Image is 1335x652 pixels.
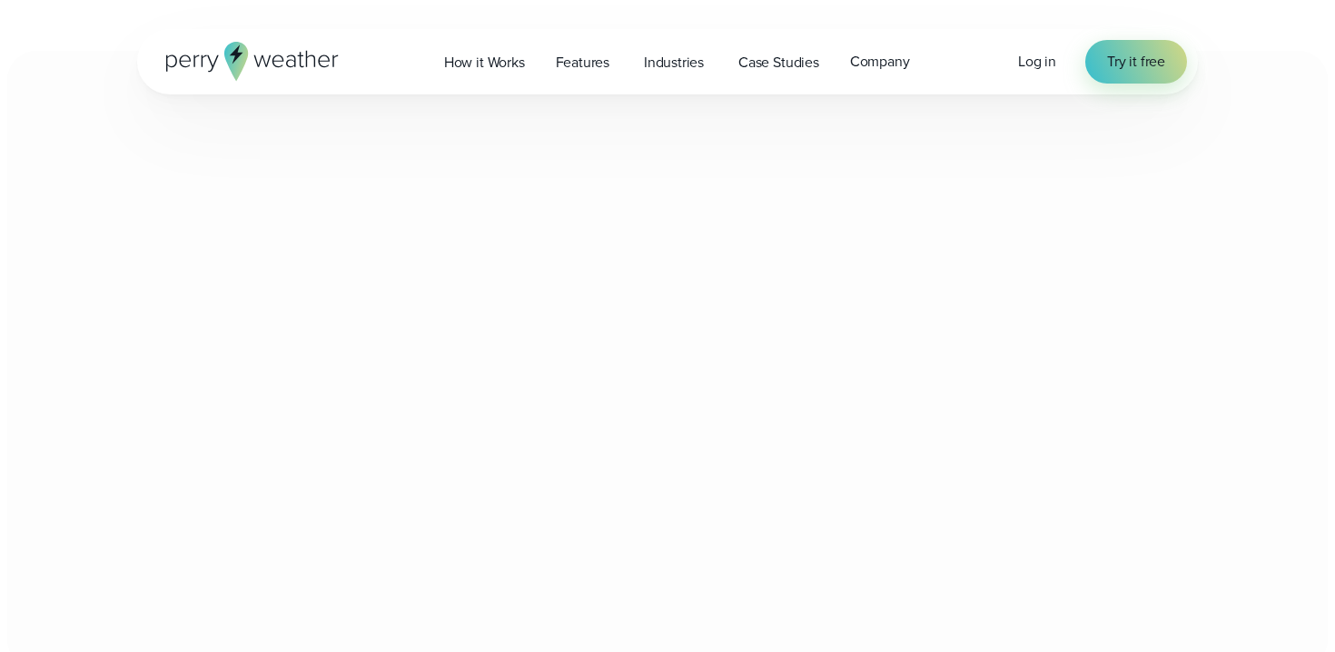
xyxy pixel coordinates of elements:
span: Try it free [1107,51,1165,73]
span: How it Works [444,52,525,74]
a: Try it free [1085,40,1187,84]
a: Case Studies [723,44,835,81]
span: Industries [644,52,704,74]
span: Log in [1018,51,1056,72]
a: How it Works [429,44,540,81]
span: Case Studies [738,52,819,74]
span: Features [556,52,609,74]
a: Log in [1018,51,1056,73]
span: Company [850,51,910,73]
